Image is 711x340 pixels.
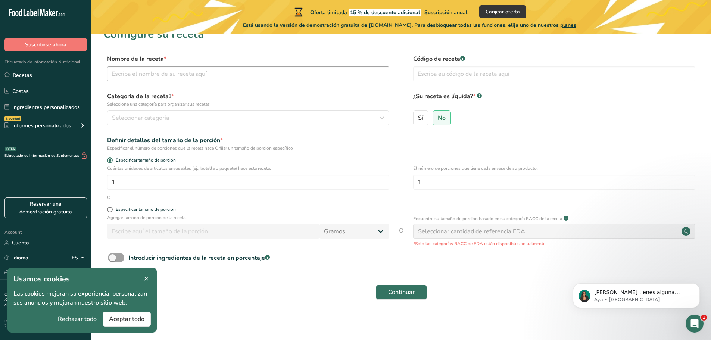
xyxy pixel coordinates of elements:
span: No [438,114,446,122]
span: Canjear oferta [486,8,520,16]
div: Novedad [4,116,21,121]
iframe: Intercom notifications mensaje [562,268,711,320]
span: O [399,226,403,247]
div: ES [72,253,87,262]
div: BETA [5,147,16,151]
span: Especificar tamaño de porción [113,157,176,163]
span: 1 [701,315,707,321]
p: Encuentre su tamaño de porción basado en su categoría RACC de la receta [413,215,562,222]
iframe: Intercom live chat [686,315,704,333]
span: Rechazar todo [58,315,97,324]
span: Aceptar todo [109,315,144,324]
div: Definir detalles del tamaño de la porción [107,136,389,145]
input: Escribe aquí el tamaño de la porción [107,224,319,239]
div: Introducir ingredientes de la receta en porcentaje [128,253,270,262]
button: Canjear oferta [479,5,526,18]
div: Desarrollado por FoodLabelMaker © 2025 Todos los derechos reservados [4,319,87,328]
span: Sí [418,114,423,122]
p: *Solo las categorías RACC de FDA están disponibles actualmente [413,240,695,247]
span: planes [560,22,576,29]
button: Rechazar todo [52,312,103,327]
input: Escriba eu código de la receta aquí [413,66,695,81]
label: Código de receta [413,54,695,63]
a: Idioma [4,251,28,264]
div: Oferta limitada [293,7,467,16]
a: Quiénes somos . [5,297,34,302]
label: Nombre de la receta [107,54,389,63]
div: O [107,194,110,201]
h1: Usamos cookies [13,274,151,285]
span: Seleccionar categoría [112,113,169,122]
a: Política de privacidad [4,297,86,308]
p: Cuántas unidades de artículos envasables (ej., botella o paquete) hace esta receta. [107,165,389,172]
label: ¿Su receta es líquida? [413,92,695,107]
button: Continuar [376,285,427,300]
p: Las cookies mejoran su experiencia, personalizan sus anuncios y mejoran nuestro sitio web. [13,289,151,307]
span: Continuar [388,288,415,297]
a: Reservar una demostración gratuita [4,197,87,218]
label: Categoría de la receta? [107,92,389,107]
button: Suscribirse ahora [4,38,87,51]
p: Seleccione una categoría para organizar sus recetas [107,101,389,107]
button: Aceptar todo [103,312,151,327]
span: 15 % de descuento adicional [349,9,421,16]
span: Está usando la versión de demostración gratuita de [DOMAIN_NAME]. Para desbloquear todas las func... [243,21,576,29]
span: Suscripción anual [424,9,467,16]
div: Informes personalizados [4,122,71,130]
input: Escriba el nombre de su receta aquí [107,66,389,81]
div: Especificar el número de porciones que la receta hace O fijar un tamaño de porción específico [107,145,389,152]
p: Agregar tamaño de porción de la receta. [107,214,389,221]
div: Seleccionar cantidad de referencia FDA [418,227,525,236]
a: Contratar a un experto . [4,292,46,297]
span: Suscribirse ahora [25,41,66,49]
p: El número de porciones que tiene cada envase de su producto. [413,165,695,172]
a: Preguntas frecuentes . [4,292,84,302]
button: Seleccionar categoría [107,110,389,125]
div: Especificar tamaño de porción [116,207,176,212]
